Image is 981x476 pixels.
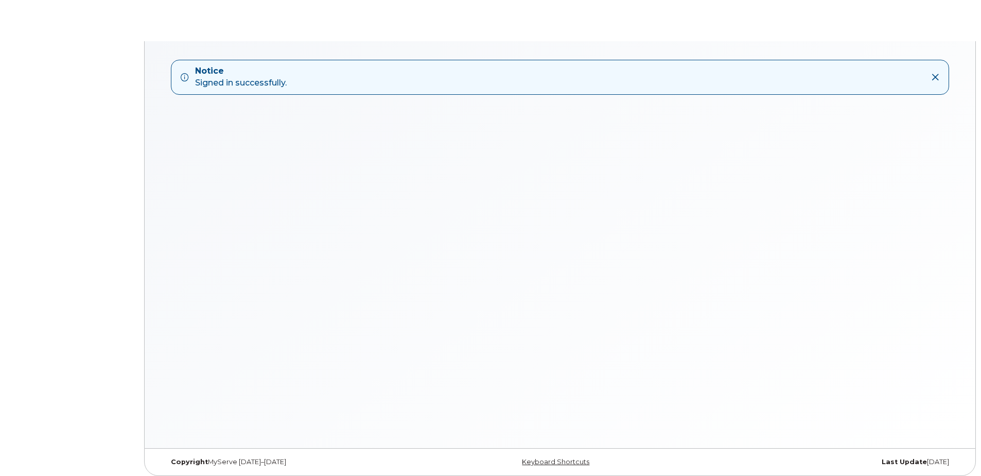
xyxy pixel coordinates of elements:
a: Keyboard Shortcuts [522,458,589,466]
div: [DATE] [692,458,957,466]
div: MyServe [DATE]–[DATE] [163,458,428,466]
strong: Last Update [882,458,927,466]
strong: Notice [195,65,287,77]
strong: Copyright [171,458,208,466]
div: Signed in successfully. [195,65,287,89]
